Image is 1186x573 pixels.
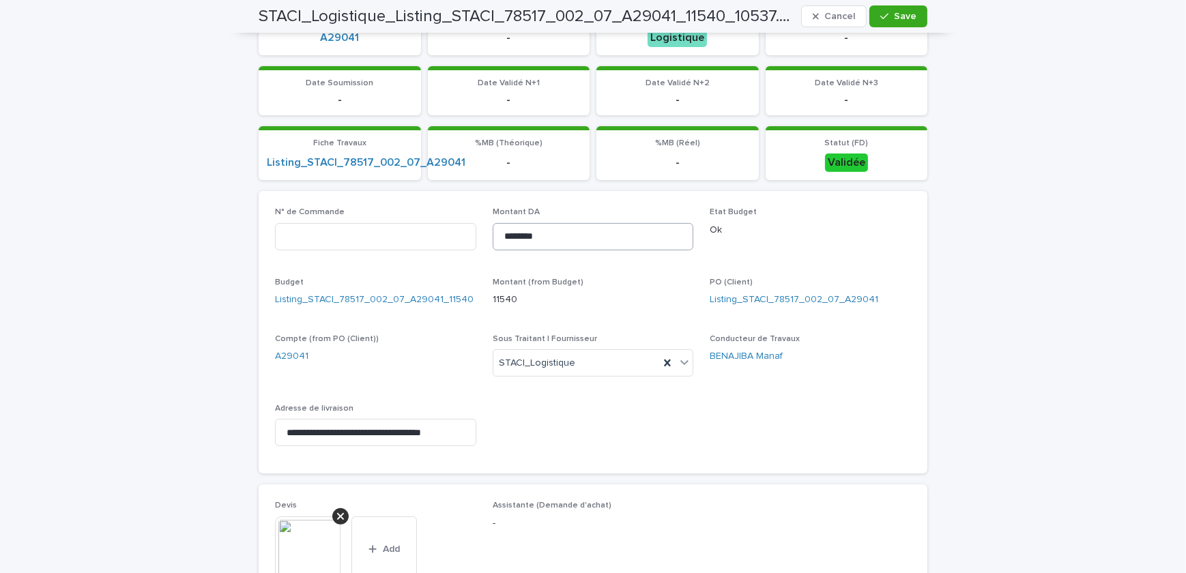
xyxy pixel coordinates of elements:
p: - [267,93,413,106]
button: Cancel [801,5,867,27]
span: Adresse de livraison [275,405,353,413]
span: Montant DA [493,208,540,216]
a: BENAJIBA Manaf [710,349,783,364]
a: A29041 [320,31,359,44]
p: - [605,156,751,169]
p: - [436,31,582,44]
span: PO (Client) [710,278,753,286]
div: Logistique [648,29,707,47]
span: %MB (Réel) [655,139,700,147]
span: Compte (from PO (Client)) [275,335,379,343]
span: Etat Budget [710,208,757,216]
span: Devis [275,501,297,510]
p: 11540 [493,293,694,307]
span: Date Validé N+2 [646,79,710,87]
span: N° de Commande [275,208,345,216]
a: Listing_STACI_78517_002_07_A29041_11540 [275,293,474,307]
span: Date Validé N+1 [478,79,540,87]
span: %MB (Théorique) [475,139,543,147]
div: Validée [825,153,868,172]
a: Listing_STACI_78517_002_07_A29041 [267,156,465,169]
p: - [436,156,582,169]
p: Ok [710,223,911,237]
button: Save [869,5,927,27]
p: - [605,93,751,106]
span: Add [383,544,400,554]
span: Assistante (Demande d'achat) [493,501,611,510]
span: Date Validé N+3 [815,79,878,87]
span: Save [894,12,916,21]
span: Cancel [824,12,855,21]
span: Montant (from Budget) [493,278,583,286]
p: - [436,93,582,106]
p: - [774,93,920,106]
span: Budget [275,278,304,286]
span: Fiche Travaux [313,139,366,147]
a: A29041 [275,349,308,364]
p: - [493,516,694,531]
a: Listing_STACI_78517_002_07_A29041 [710,293,878,307]
span: Conducteur de Travaux [710,335,800,343]
span: Statut (FD) [824,139,868,147]
h2: STACI_Logistique_Listing_STACI_78517_002_07_A29041_11540_10537.25 [259,7,796,27]
span: Date Soumission [306,79,373,87]
span: Sous Traitant | Fournisseur [493,335,597,343]
span: STACI_Logistique [499,356,575,370]
p: - [774,31,920,44]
